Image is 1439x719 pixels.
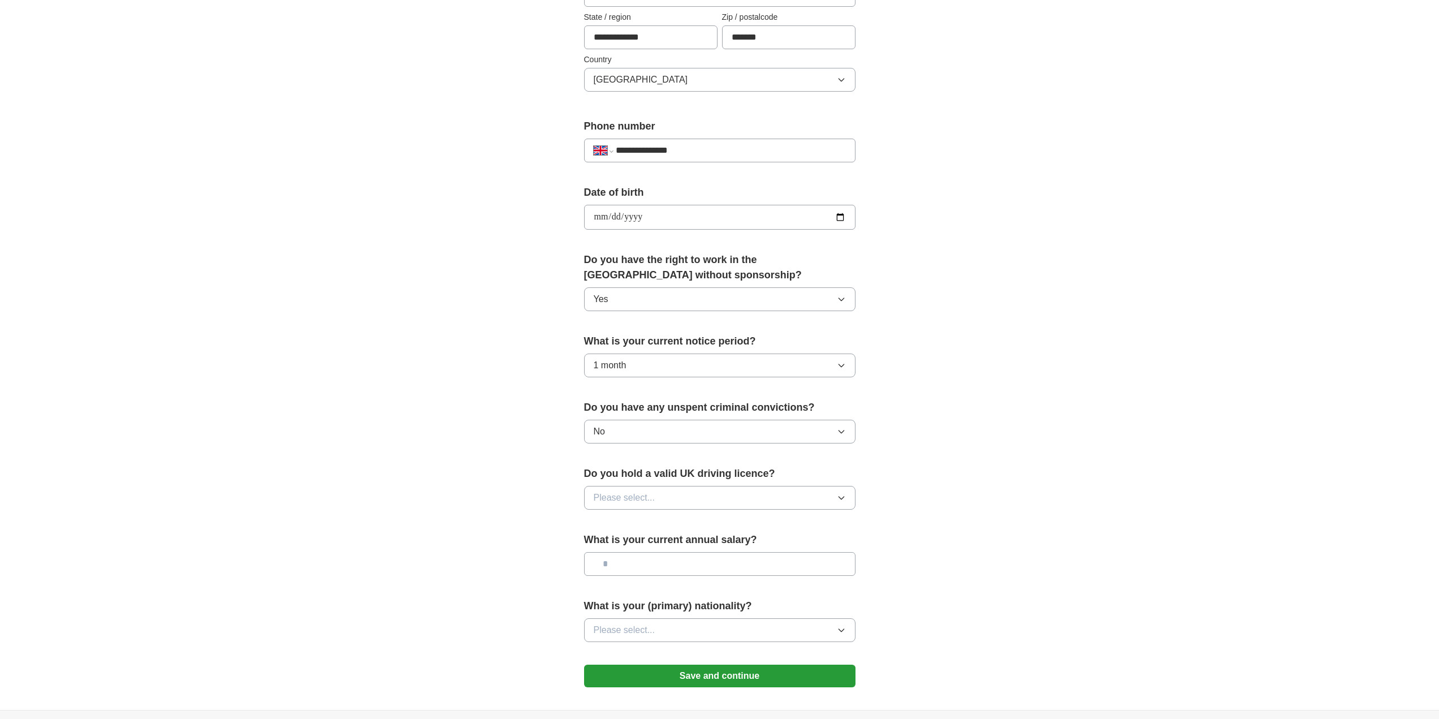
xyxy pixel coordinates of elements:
[584,665,855,687] button: Save and continue
[584,334,855,349] label: What is your current notice period?
[584,119,855,134] label: Phone number
[584,54,855,66] label: Country
[594,73,688,87] span: [GEOGRAPHIC_DATA]
[584,68,855,92] button: [GEOGRAPHIC_DATA]
[584,11,718,23] label: State / region
[594,292,608,306] span: Yes
[584,287,855,311] button: Yes
[594,623,655,637] span: Please select...
[584,532,855,548] label: What is your current annual salary?
[584,486,855,510] button: Please select...
[594,359,626,372] span: 1 month
[584,420,855,444] button: No
[584,252,855,283] label: Do you have the right to work in the [GEOGRAPHIC_DATA] without sponsorship?
[584,400,855,415] label: Do you have any unspent criminal convictions?
[584,599,855,614] label: What is your (primary) nationality?
[594,425,605,438] span: No
[584,466,855,481] label: Do you hold a valid UK driving licence?
[584,618,855,642] button: Please select...
[594,491,655,505] span: Please select...
[722,11,855,23] label: Zip / postalcode
[584,185,855,200] label: Date of birth
[584,354,855,377] button: 1 month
